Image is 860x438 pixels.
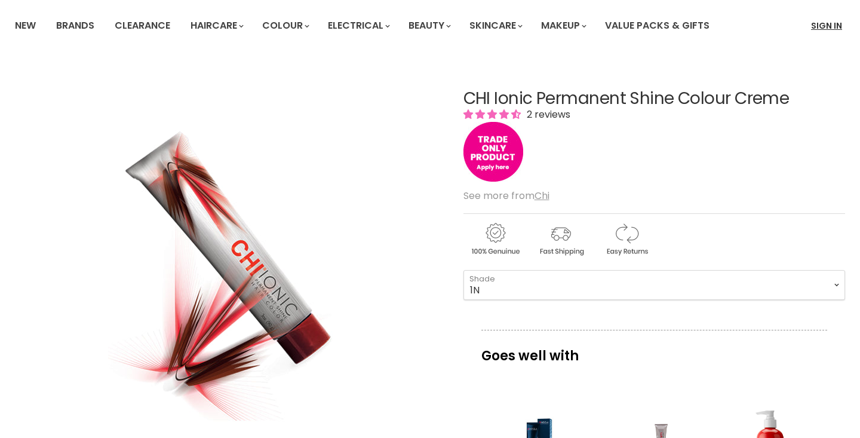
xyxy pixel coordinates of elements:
a: Electrical [319,13,397,38]
a: New [6,13,45,38]
img: shipping.gif [529,221,592,258]
span: 4.50 stars [463,108,523,121]
a: Colour [253,13,317,38]
a: Value Packs & Gifts [596,13,718,38]
span: See more from [463,189,549,203]
a: Brands [47,13,103,38]
img: genuine.gif [463,221,527,258]
a: Skincare [460,13,530,38]
a: Beauty [400,13,458,38]
a: Clearance [106,13,179,38]
img: tradeonly_small.jpg [463,122,523,182]
a: Makeup [532,13,594,38]
a: Haircare [182,13,251,38]
a: Sign In [804,13,849,38]
a: Chi [535,189,549,203]
h1: CHI Ionic Permanent Shine Colour Creme [463,90,845,108]
p: Goes well with [481,330,827,369]
ul: Main menu [6,8,761,43]
span: 2 reviews [523,108,570,121]
img: returns.gif [595,221,658,258]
